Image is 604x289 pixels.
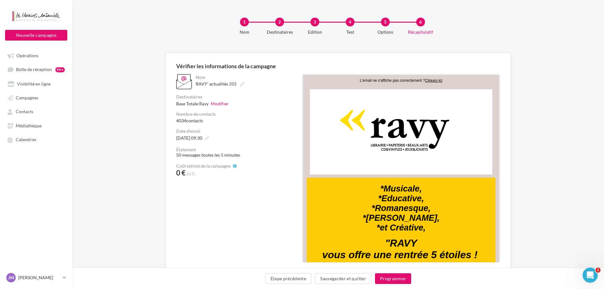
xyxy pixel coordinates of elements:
div: Destinataires [176,95,297,99]
a: Opérations [4,50,69,61]
span: Médiathèque [16,123,42,128]
a: Cliquez-ici [122,3,139,8]
div: Test [330,29,370,35]
a: Boîte de réception99+ [4,64,69,75]
em: *et Créative, [74,148,123,158]
button: Modifier [211,100,229,107]
div: 1 [240,18,249,26]
span: Opérations [16,53,38,58]
img: LOGO_metiers_RAVY-2022.jpg [7,14,189,100]
div: Edition [295,29,335,35]
iframe: Intercom live chat [583,268,598,283]
button: Étape précédente [265,273,312,284]
span: Coût estimé de la campagne [176,164,231,168]
span: [DATE] 09:30 [176,135,202,141]
span: Boîte de réception [16,67,52,72]
em: "RAVY [82,163,114,174]
a: Calendrier [4,134,69,145]
div: Récapitulatif [400,29,441,35]
div: Vérifier les informations de la campagne [176,63,500,69]
em: *Educative, [75,119,121,128]
a: Contacts [4,106,69,117]
div: 99+ [55,67,65,72]
a: Campagnes [4,92,69,103]
span: Base Totale Ravy [176,100,209,107]
em: *Musicale, [77,109,119,119]
span: (HT) [187,171,195,176]
div: 4 [346,18,355,26]
div: Nom [224,29,265,35]
em: vous offre une rentrée 5 étoiles ! [19,174,175,186]
div: Étalement [176,147,297,152]
div: 4034 [176,118,297,124]
div: 5 [381,18,390,26]
span: contacts [186,118,203,123]
div: 2 [275,18,284,26]
div: Nom [196,75,296,80]
span: 1 [596,268,601,273]
button: Sauvegarder et quitter [315,273,372,284]
div: 50 messages toutes les 5 minutes [176,152,297,158]
div: Options [365,29,405,35]
span: JM [8,275,14,281]
em: *[PERSON_NAME], [60,138,137,148]
span: Contacts [16,109,33,114]
span: L'email ne s'affiche pas correctement ? [57,3,122,8]
span: 0 € [176,170,186,176]
div: Destinataires [260,29,300,35]
span: Calendrier [16,137,37,142]
a: Médiathèque [4,120,69,131]
span: Campagnes [16,95,38,100]
span: RAVY' actualités 315 [196,81,237,86]
a: JM [PERSON_NAME] [5,272,67,284]
div: 3 [310,18,319,26]
div: Nombre de contacts [176,112,297,116]
a: Visibilité en ligne [4,78,69,89]
span: Visibilité en ligne [17,81,51,86]
button: Nouvelle campagne [5,30,67,41]
div: 6 [416,18,425,26]
button: Programmer [375,273,411,284]
em: *Romanesque, [69,129,128,138]
div: Date d'envoi [176,129,297,133]
p: [PERSON_NAME] [18,275,60,281]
